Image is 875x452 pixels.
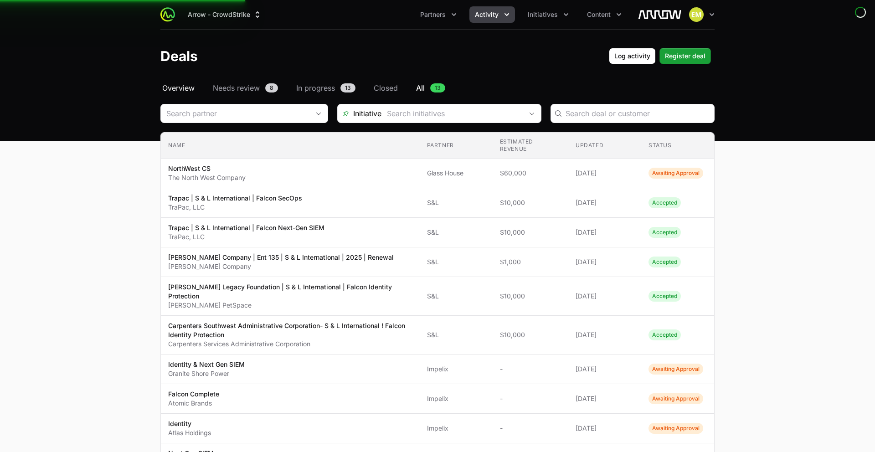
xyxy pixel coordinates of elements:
span: Impelix [427,365,485,374]
img: Eric Mingus [689,7,704,22]
button: Content [582,6,627,23]
span: $10,000 [500,330,561,339]
p: [PERSON_NAME] Company [168,262,394,271]
img: Arrow [638,5,682,24]
span: Register deal [665,51,705,62]
span: Initiatives [528,10,558,19]
span: $60,000 [500,169,561,178]
span: S&L [427,292,485,301]
span: Impelix [427,394,485,403]
span: S&L [427,198,485,207]
span: [DATE] [576,365,634,374]
th: Updated [568,133,641,159]
p: Atlas Holdings [168,428,211,437]
span: [DATE] [576,228,634,237]
span: S&L [427,228,485,237]
span: Initiative [338,108,381,119]
span: [DATE] [576,169,634,178]
button: Partners [415,6,462,23]
p: Atomic Brands [168,399,219,408]
p: Carpenters Services Administrative Corporation [168,339,412,349]
th: Status [641,133,714,159]
span: 13 [340,83,355,92]
span: Impelix [427,424,485,433]
button: Activity [469,6,515,23]
span: Log activity [614,51,650,62]
button: Log activity [609,48,656,64]
p: NorthWest CS [168,164,246,173]
span: $1,000 [500,257,561,267]
span: Partners [420,10,446,19]
a: In progress13 [294,82,357,93]
span: Content [587,10,611,19]
input: Search deal or customer [566,108,709,119]
span: [DATE] [576,198,634,207]
span: 13 [430,83,445,92]
span: Closed [374,82,398,93]
nav: Deals navigation [160,82,715,93]
button: Arrow - CrowdStrike [182,6,268,23]
span: [DATE] [576,394,634,403]
p: Identity [168,419,211,428]
th: Estimated revenue [493,133,568,159]
div: Partners menu [415,6,462,23]
a: Closed [372,82,400,93]
div: Initiatives menu [522,6,574,23]
h1: Deals [160,48,198,64]
p: The North West Company [168,173,246,182]
p: Carpenters Southwest Administrative Corporation- S & L International ! Falcon Identity Protection [168,321,412,339]
div: Primary actions [609,48,711,64]
span: - [500,365,561,374]
button: Initiatives [522,6,574,23]
p: Falcon Complete [168,390,219,399]
p: [PERSON_NAME] Legacy Foundation | S & L International | Falcon Identity Protection [168,282,412,301]
div: Content menu [582,6,627,23]
span: [DATE] [576,330,634,339]
div: Open [309,104,328,123]
span: Overview [162,82,195,93]
span: Needs review [213,82,260,93]
span: - [500,394,561,403]
span: In progress [296,82,335,93]
span: $10,000 [500,198,561,207]
p: [PERSON_NAME] PetSpace [168,301,412,310]
span: 8 [265,83,278,92]
th: Partner [420,133,493,159]
span: [DATE] [576,292,634,301]
p: TraPac, LLC [168,203,302,212]
span: Glass House [427,169,485,178]
span: Activity [475,10,499,19]
th: Name [161,133,420,159]
a: All13 [414,82,447,93]
input: Search partner [161,104,309,123]
span: S&L [427,330,485,339]
p: [PERSON_NAME] Company | Ent 135 | S & L International | 2025 | Renewal [168,253,394,262]
span: All [416,82,425,93]
div: Open [523,104,541,123]
div: Main navigation [175,6,627,23]
p: TraPac, LLC [168,232,324,241]
input: Search initiatives [381,104,523,123]
span: $10,000 [500,292,561,301]
p: Identity & Next Gen SIEM [168,360,245,369]
p: Trapac | S & L International | Falcon Next-Gen SIEM [168,223,324,232]
span: S&L [427,257,485,267]
span: - [500,424,561,433]
p: Granite Shore Power [168,369,245,378]
span: [DATE] [576,257,634,267]
a: Needs review8 [211,82,280,93]
div: Activity menu [469,6,515,23]
p: Trapac | S & L International | Falcon SecOps [168,194,302,203]
button: Register deal [659,48,711,64]
img: ActivitySource [160,7,175,22]
a: Overview [160,82,196,93]
span: [DATE] [576,424,634,433]
span: $10,000 [500,228,561,237]
div: Supplier switch menu [182,6,268,23]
